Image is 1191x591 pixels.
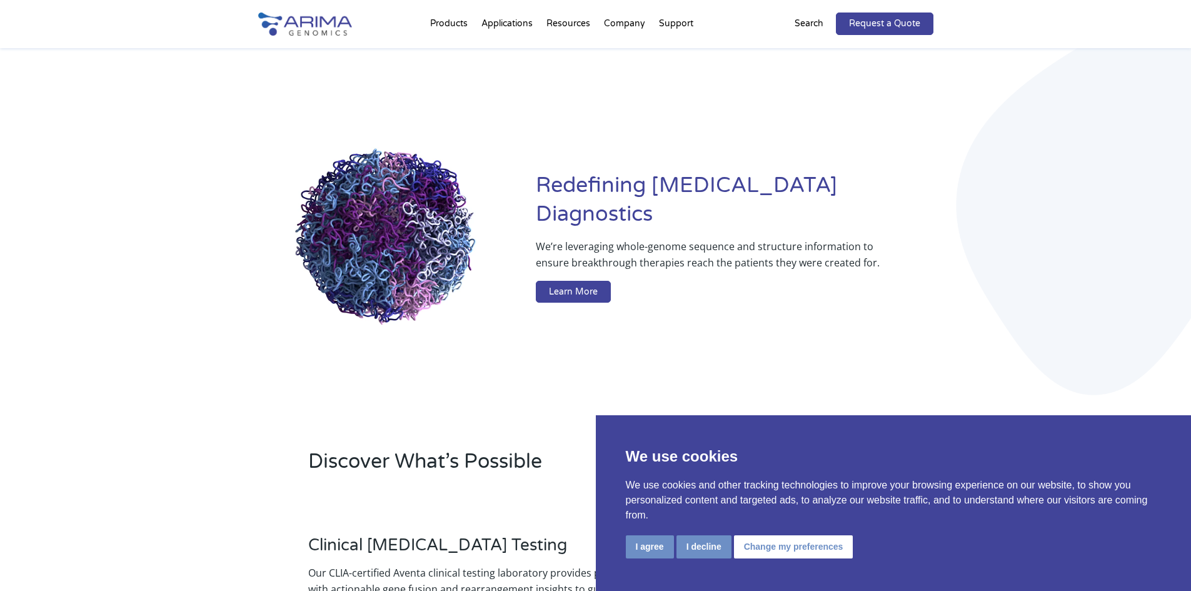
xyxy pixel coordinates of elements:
h2: Discover What’s Possible [308,448,755,485]
p: We use cookies and other tracking technologies to improve your browsing experience on our website... [626,478,1162,523]
h1: Redefining [MEDICAL_DATA] Diagnostics [536,171,933,238]
p: Search [795,16,823,32]
h3: Clinical [MEDICAL_DATA] Testing [308,535,648,565]
p: We use cookies [626,445,1162,468]
button: I decline [676,535,731,558]
a: Learn More [536,281,611,303]
a: Request a Quote [836,13,933,35]
img: Arima-Genomics-logo [258,13,352,36]
button: I agree [626,535,674,558]
button: Change my preferences [734,535,853,558]
p: We’re leveraging whole-genome sequence and structure information to ensure breakthrough therapies... [536,238,883,281]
